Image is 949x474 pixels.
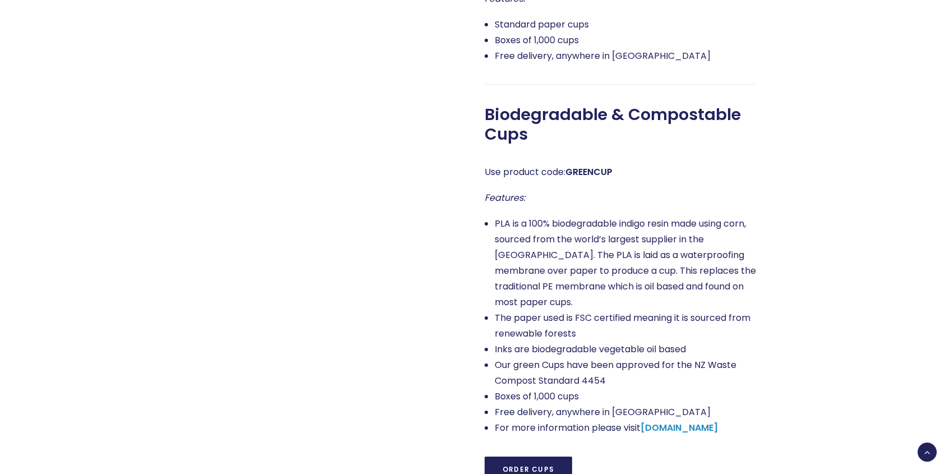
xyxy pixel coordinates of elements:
li: The paper used is FSC certified meaning it is sourced from renewable forests [495,310,756,342]
li: Standard paper cups [495,17,756,33]
li: Boxes of 1,000 cups [495,33,756,48]
li: Our green Cups have been approved for the NZ Waste Compost Standard 4454 [495,357,756,389]
p: Use product code: [485,164,756,180]
li: Boxes of 1,000 cups [495,389,756,404]
a: [DOMAIN_NAME] [641,421,718,434]
li: Inks are biodegradable vegetable oil based [495,342,756,357]
span: Biodegradable & Compostable Cups [485,105,756,144]
li: For more information please visit [495,420,756,436]
li: Free delivery, anywhere in [GEOGRAPHIC_DATA] [495,48,756,64]
li: PLA is a 100% biodegradable indigo resin made using corn, sourced from the world’s largest suppli... [495,216,756,310]
li: Free delivery, anywhere in [GEOGRAPHIC_DATA] [495,404,756,420]
strong: GREENCUP [565,165,612,178]
iframe: Chatbot [875,400,933,458]
em: Features: [485,191,525,204]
